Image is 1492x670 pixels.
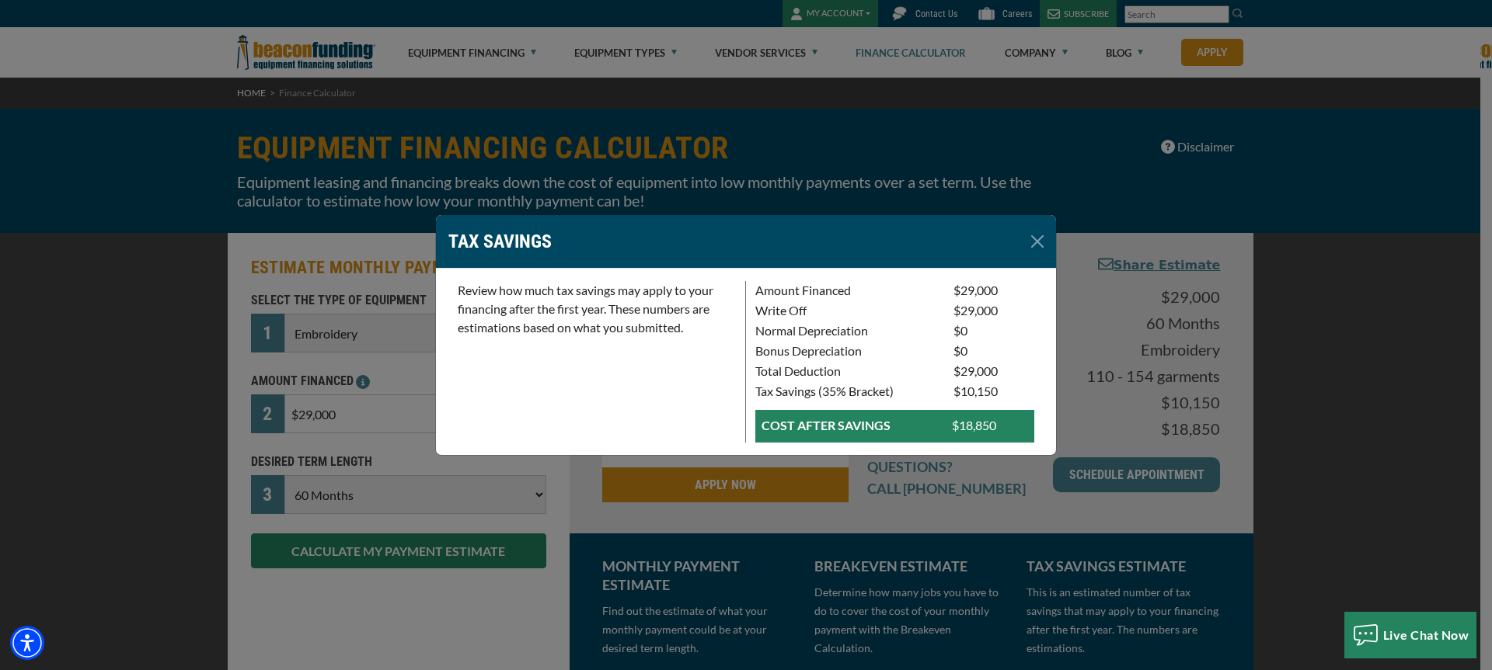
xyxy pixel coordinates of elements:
[755,281,935,300] p: Amount Financed
[953,321,1034,340] p: $0
[953,342,1034,360] p: $0
[762,416,933,435] p: COST AFTER SAVINGS
[755,321,935,340] p: Normal Depreciation
[755,342,935,360] p: Bonus Depreciation
[755,301,935,320] p: Write Off
[953,281,1034,300] p: $29,000
[952,416,1028,435] p: $18,850
[953,362,1034,380] p: $29,000
[458,281,736,337] p: Review how much tax savings may apply to your financing after the first year. These numbers are e...
[953,382,1034,401] p: $10,150
[10,626,44,660] div: Accessibility Menu
[1025,229,1050,254] button: Close
[1383,627,1469,642] span: Live Chat Now
[755,362,935,380] p: Total Deduction
[1344,612,1477,658] button: Live Chat Now
[448,227,552,255] p: TAX SAVINGS
[953,301,1034,320] p: $29,000
[755,382,935,401] p: Tax Savings (35% Bracket)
